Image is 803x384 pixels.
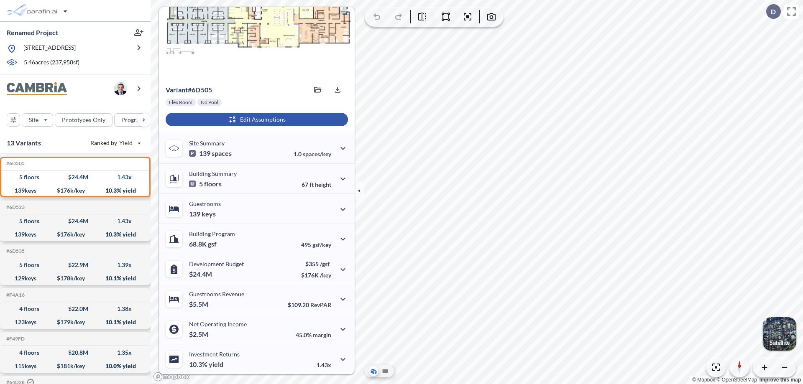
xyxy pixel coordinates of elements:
[121,116,145,124] p: Program
[315,181,331,188] span: height
[189,320,247,328] p: Net Operating Income
[771,8,776,15] p: D
[55,113,113,127] button: Prototypes Only
[23,43,76,54] p: [STREET_ADDRESS]
[84,136,146,150] button: Ranked by Yield
[29,116,38,124] p: Site
[302,181,331,188] p: 67
[301,260,331,267] p: $355
[368,366,378,376] button: Aerial View
[189,210,216,218] p: 139
[692,377,715,383] a: Mapbox
[763,317,796,351] button: Switcher ImageSatellite
[62,116,105,124] p: Prototypes Only
[202,210,216,218] span: keys
[301,272,331,279] p: $176K
[189,290,244,298] p: Guestrooms Revenue
[189,330,210,338] p: $2.5M
[5,248,25,254] h5: Click to copy the code
[189,270,213,278] p: $24.4M
[294,150,331,158] p: 1.0
[114,113,159,127] button: Program
[5,160,25,166] h5: Click to copy the code
[208,240,217,248] span: gsf
[22,113,53,127] button: Site
[313,331,331,338] span: margin
[209,360,223,369] span: yield
[189,180,222,188] p: 5
[201,99,218,106] p: No Pool
[5,336,25,342] h5: Click to copy the code
[189,200,221,207] p: Guestrooms
[296,331,331,338] p: 45.0%
[119,139,133,147] span: Yield
[303,150,331,158] span: spaces/key
[189,170,237,177] p: Building Summary
[114,82,127,95] img: user logo
[320,260,330,267] span: /gsf
[166,86,212,94] p: # 6d505
[204,180,222,188] span: floors
[24,58,79,67] p: 5.46 acres ( 237,958 sf)
[189,230,235,237] p: Building Program
[7,138,41,148] p: 13 Variants
[716,377,757,383] a: OpenStreetMap
[312,241,331,248] span: gsf/key
[189,240,217,248] p: 68.8K
[5,204,25,210] h5: Click to copy the code
[763,317,796,351] img: Switcher Image
[189,149,232,158] p: 139
[770,339,790,346] p: Satellite
[7,28,58,37] p: Renamed Project
[189,360,223,369] p: 10.3%
[189,260,244,267] p: Development Budget
[166,86,188,94] span: Variant
[189,140,225,147] p: Site Summary
[760,377,801,383] a: Improve this map
[153,372,190,381] a: Mapbox homepage
[380,366,390,376] button: Site Plan
[310,301,331,308] span: RevPAR
[5,292,25,298] h5: Click to copy the code
[309,181,314,188] span: ft
[212,149,232,158] span: spaces
[301,241,331,248] p: 495
[317,361,331,369] p: 1.43x
[169,99,192,106] p: Flex Room
[320,272,331,279] span: /key
[166,113,348,126] button: Edit Assumptions
[288,301,331,308] p: $109.20
[189,351,240,358] p: Investment Returns
[189,300,210,308] p: $5.5M
[7,82,67,95] img: BrandImage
